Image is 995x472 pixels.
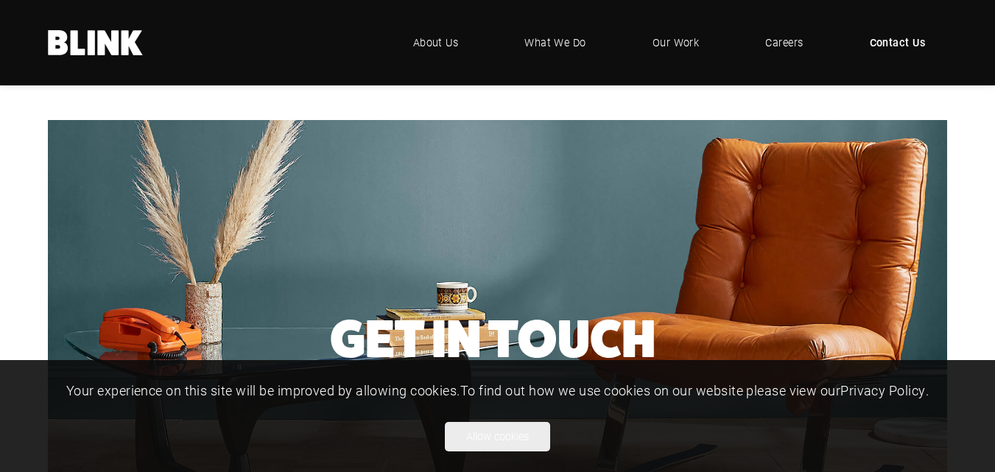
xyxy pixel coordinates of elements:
[630,21,722,65] a: Our Work
[66,381,929,399] span: Your experience on this site will be improved by allowing cookies. To find out how we use cookies...
[445,422,550,451] button: Allow cookies
[391,21,481,65] a: About Us
[48,30,144,55] a: Home
[413,35,459,51] span: About Us
[502,21,608,65] a: What We Do
[870,35,926,51] span: Contact Us
[524,35,586,51] span: What We Do
[765,35,803,51] span: Careers
[653,35,700,51] span: Our Work
[743,21,825,65] a: Careers
[840,381,925,399] a: Privacy Policy
[330,317,655,363] h2: Get In Touch
[848,21,948,65] a: Contact Us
